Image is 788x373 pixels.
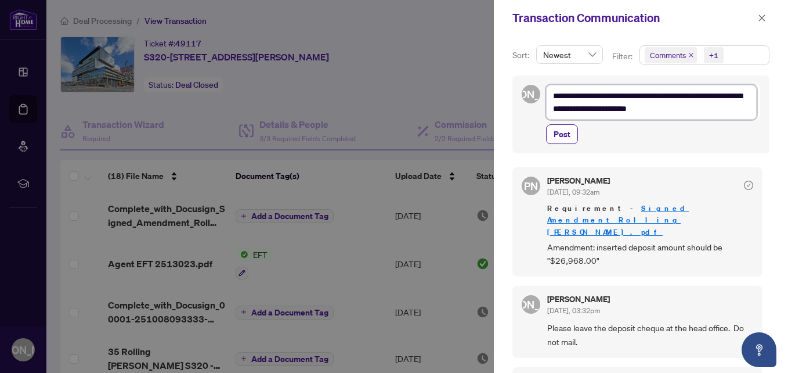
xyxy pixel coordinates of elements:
[650,49,686,61] span: Comments
[645,47,697,63] span: Comments
[612,50,634,63] p: Filter:
[688,52,694,58] span: close
[744,181,753,190] span: check-circle
[547,321,753,349] span: Please leave the deposit cheque at the head office. Do not mail.
[547,203,689,236] a: Signed Amendment Rolling [PERSON_NAME].pdf
[490,86,572,102] span: [PERSON_NAME]
[547,203,753,238] span: Requirement -
[490,296,572,313] span: [PERSON_NAME]
[524,178,538,194] span: PN
[546,124,578,144] button: Post
[543,46,596,63] span: Newest
[742,332,776,367] button: Open asap
[547,188,599,196] span: [DATE], 09:32am
[554,125,570,144] span: Post
[547,241,753,268] span: Amendment: inserted deposit amount should be "$26,968.00"
[709,49,718,61] div: +1
[547,177,610,185] h5: [PERSON_NAME]
[547,295,610,303] h5: [PERSON_NAME]
[758,14,766,22] span: close
[512,9,754,27] div: Transaction Communication
[512,49,532,62] p: Sort:
[547,306,600,315] span: [DATE], 03:32pm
